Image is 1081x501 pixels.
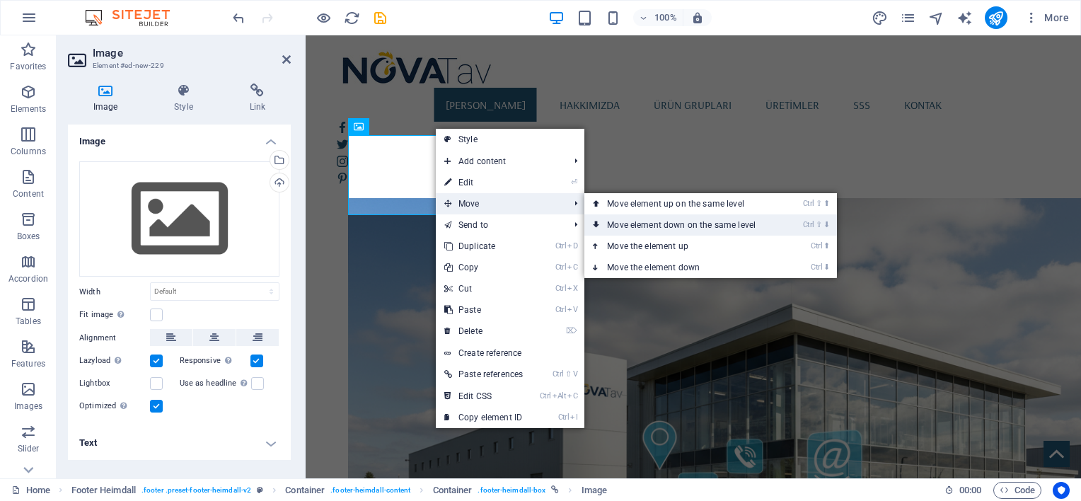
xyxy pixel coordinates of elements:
i: Undo: Add element (Ctrl+Z) [231,10,247,26]
i: ⬆ [823,199,830,208]
button: publish [985,6,1007,29]
i: On resize automatically adjust zoom level to fit chosen device. [691,11,704,24]
a: Ctrl⬆Move the element up [584,236,784,257]
h3: Element #ed-new-229 [93,59,262,72]
i: This element is linked [551,486,559,494]
span: . footer .preset-footer-heimdall-v2 [141,482,251,499]
button: design [872,9,889,26]
label: Width [79,288,150,296]
button: Code [993,482,1041,499]
i: ⇧ [816,199,822,208]
p: Boxes [17,231,40,242]
a: Ctrl⇧⬇Move element down on the same level [584,214,784,236]
p: Content [13,188,44,200]
h4: Image [68,125,291,150]
i: C [567,263,577,272]
a: ⌦Delete [436,321,531,342]
img: Editor Logo [81,9,187,26]
span: Click to select. Double-click to edit [285,482,325,499]
a: CtrlDDuplicate [436,236,531,257]
i: ⌦ [566,326,577,335]
nav: breadcrumb [71,482,607,499]
h4: Text [68,426,291,460]
a: CtrlCCopy [436,257,531,278]
h4: Style [149,83,224,113]
span: : [969,485,971,495]
i: Publish [988,10,1004,26]
i: Reload page [344,10,360,26]
label: Use as headline [180,375,251,392]
i: Ctrl [803,199,814,208]
div: Select files from the file manager, stock photos, or upload file(s) [79,161,279,277]
label: Responsive [180,352,250,369]
i: Ctrl [555,305,567,314]
i: D [567,241,577,250]
span: Click to select. Double-click to edit [71,482,136,499]
span: Code [1000,482,1035,499]
p: Accordion [8,273,48,284]
i: Alt [553,391,567,401]
i: Ctrl [558,413,570,422]
a: CtrlAltCEdit CSS [436,386,531,407]
i: Design (Ctrl+Alt+Y) [872,10,888,26]
button: More [1019,6,1075,29]
p: Tables [16,316,41,327]
h4: Link [224,83,291,113]
p: Columns [11,146,46,157]
button: reload [343,9,360,26]
i: C [567,391,577,401]
i: ⇧ [816,220,822,229]
span: Add content [436,151,563,172]
a: Ctrl⬇Move the element down [584,257,784,278]
h6: Session time [944,482,982,499]
button: Click here to leave preview mode and continue editing [315,9,332,26]
i: X [567,284,577,293]
a: Style [436,129,584,150]
i: Navigator [928,10,944,26]
label: Lightbox [79,375,150,392]
a: Create reference [436,342,584,364]
a: CtrlXCut [436,278,531,299]
a: Ctrl⇧VPaste references [436,364,531,385]
i: V [567,305,577,314]
button: save [371,9,388,26]
i: Save (Ctrl+S) [372,10,388,26]
a: CtrlVPaste [436,299,531,321]
i: V [573,369,577,379]
a: Click to cancel selection. Double-click to open Pages [11,482,50,499]
i: Ctrl [555,284,567,293]
a: CtrlICopy element ID [436,407,531,428]
i: Pages (Ctrl+Alt+S) [900,10,916,26]
span: Move [436,193,563,214]
i: AI Writer [956,10,973,26]
button: pages [900,9,917,26]
a: Ctrl⇧⬆Move element up on the same level [584,193,784,214]
i: Ctrl [555,263,567,272]
span: . footer-heimdall-content [330,482,410,499]
i: Ctrl [811,241,822,250]
button: Usercentrics [1053,482,1070,499]
a: Send to [436,214,563,236]
i: This element is a customizable preset [257,486,263,494]
h6: 100% [654,9,677,26]
i: ⬇ [823,263,830,272]
p: Images [14,401,43,412]
button: text_generator [956,9,973,26]
span: 00 00 [959,482,981,499]
p: Favorites [10,61,46,72]
button: navigator [928,9,945,26]
i: ⏎ [571,178,577,187]
i: Ctrl [553,369,564,379]
span: Click to select. Double-click to edit [433,482,473,499]
button: 100% [633,9,683,26]
i: I [570,413,577,422]
i: Ctrl [540,391,551,401]
i: Ctrl [811,263,822,272]
p: Slider [18,443,40,454]
i: ⬆ [823,241,830,250]
a: ⏎Edit [436,172,531,193]
i: ⬇ [823,220,830,229]
p: Features [11,358,45,369]
span: . footer-heimdall-box [478,482,545,499]
i: Ctrl [555,241,567,250]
